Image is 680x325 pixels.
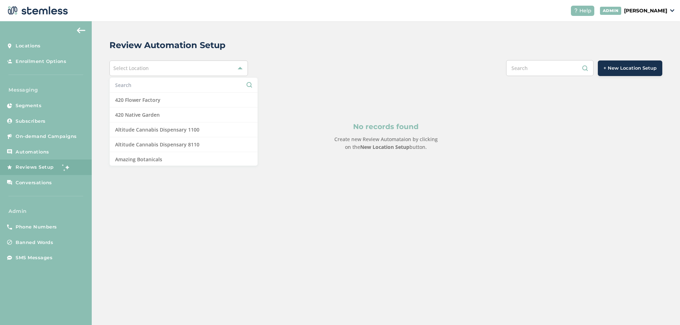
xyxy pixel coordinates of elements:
p: [PERSON_NAME] [624,7,667,14]
li: Amazing Botanicals [110,152,257,167]
li: Altitude Cannabis Dispensary 8110 [110,137,257,152]
img: icon_down-arrow-small-66adaf34.svg [670,9,674,12]
li: 420 Flower Factory [110,93,257,108]
p: No records found [143,121,628,132]
span: Phone Numbers [16,224,57,231]
img: glitter-stars-b7820f95.gif [59,160,73,174]
span: Help [579,7,591,14]
input: Search [506,60,594,76]
li: 420 Native Garden [110,108,257,122]
div: ADMIN [600,7,622,15]
span: Automations [16,149,49,156]
span: Enrollment Options [16,58,66,65]
h2: Review Automation Setup [109,39,226,52]
span: Select Location [113,65,149,71]
span: Segments [16,102,41,109]
span: Conversations [16,179,52,186]
img: logo-dark-0685b13c.svg [6,4,68,18]
input: Search [115,81,252,89]
button: + New Location Setup [598,60,662,76]
img: icon-help-white-03924b79.svg [574,8,578,13]
span: Banned Words [16,239,53,246]
span: Locations [16,42,41,50]
span: Subscribers [16,118,46,125]
span: Reviews Setup [16,164,54,171]
strong: New Location Setup [360,144,409,150]
span: On-demand Campaigns [16,133,77,140]
span: SMS Messages [16,254,52,261]
iframe: Chat Widget [645,291,680,325]
span: + New Location Setup [603,65,657,72]
label: Create new Review Automataion by clicking on the button. [334,136,438,150]
li: Altitude Cannabis Dispensary 1100 [110,122,257,137]
img: icon-arrow-back-accent-c549486e.svg [77,28,85,33]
